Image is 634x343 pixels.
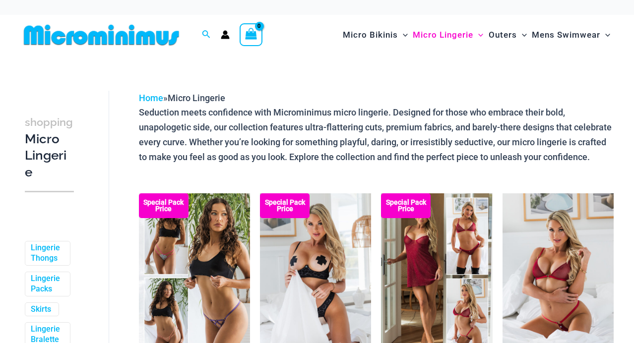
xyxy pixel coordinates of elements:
[600,22,610,48] span: Menu Toggle
[168,93,225,103] span: Micro Lingerie
[25,114,74,181] h3: Micro Lingerie
[529,20,613,50] a: Mens SwimwearMenu ToggleMenu Toggle
[139,93,163,103] a: Home
[25,116,73,128] span: shopping
[139,105,614,164] p: Seduction meets confidence with Microminimus micro lingerie. Designed for those who embrace their...
[221,30,230,39] a: Account icon link
[381,199,431,212] b: Special Pack Price
[413,22,473,48] span: Micro Lingerie
[240,23,262,46] a: View Shopping Cart, empty
[489,22,517,48] span: Outers
[202,29,211,41] a: Search icon link
[343,22,398,48] span: Micro Bikinis
[31,274,63,294] a: Lingerie Packs
[398,22,408,48] span: Menu Toggle
[339,18,614,52] nav: Site Navigation
[260,199,310,212] b: Special Pack Price
[31,243,63,264] a: Lingerie Thongs
[139,93,225,103] span: »
[410,20,486,50] a: Micro LingerieMenu ToggleMenu Toggle
[20,24,183,46] img: MM SHOP LOGO FLAT
[532,22,600,48] span: Mens Swimwear
[473,22,483,48] span: Menu Toggle
[340,20,410,50] a: Micro BikinisMenu ToggleMenu Toggle
[517,22,527,48] span: Menu Toggle
[139,199,189,212] b: Special Pack Price
[486,20,529,50] a: OutersMenu ToggleMenu Toggle
[31,304,51,315] a: Skirts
